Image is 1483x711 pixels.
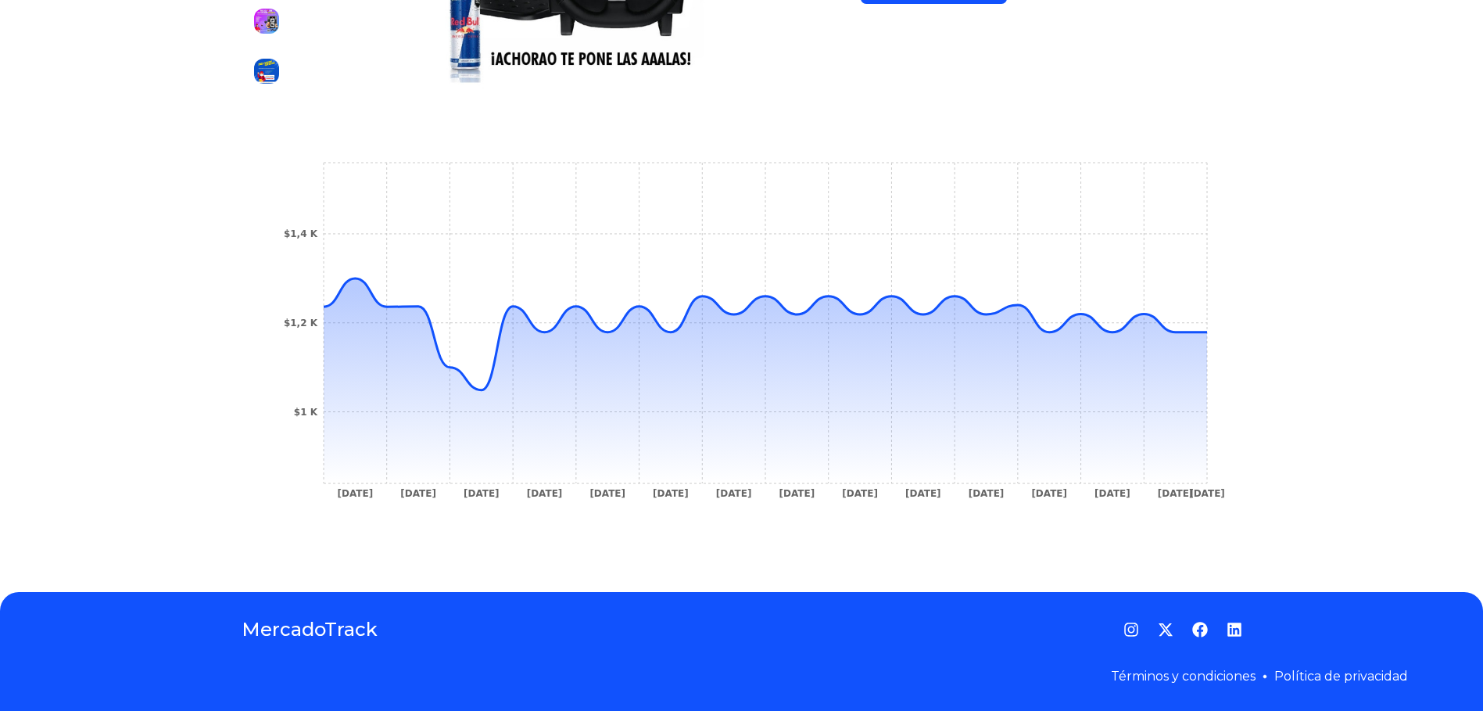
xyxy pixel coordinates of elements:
[1189,488,1225,499] tspan: [DATE]
[1227,622,1242,637] a: LinkedIn
[1157,488,1193,499] tspan: [DATE]
[1192,622,1208,637] a: Facebook
[1123,622,1139,637] a: Instagram
[242,617,378,642] a: MercadoTrack
[463,488,499,499] tspan: [DATE]
[653,488,689,499] tspan: [DATE]
[400,488,436,499] tspan: [DATE]
[715,488,751,499] tspan: [DATE]
[1274,669,1408,684] a: Política de privacidad
[254,59,279,84] img: Logitech G29
[526,488,562,499] tspan: [DATE]
[337,488,373,499] tspan: [DATE]
[779,488,815,499] tspan: [DATE]
[1158,622,1173,637] a: Twitter
[589,488,625,499] tspan: [DATE]
[293,407,317,418] tspan: $1 K
[1111,669,1256,684] a: Términos y condiciones
[968,488,1004,499] tspan: [DATE]
[1094,488,1130,499] tspan: [DATE]
[1031,488,1067,499] tspan: [DATE]
[904,488,940,499] tspan: [DATE]
[283,228,317,239] tspan: $1,4 K
[254,9,279,34] img: Logitech G29
[283,318,317,329] tspan: $1,2 K
[842,488,878,499] tspan: [DATE]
